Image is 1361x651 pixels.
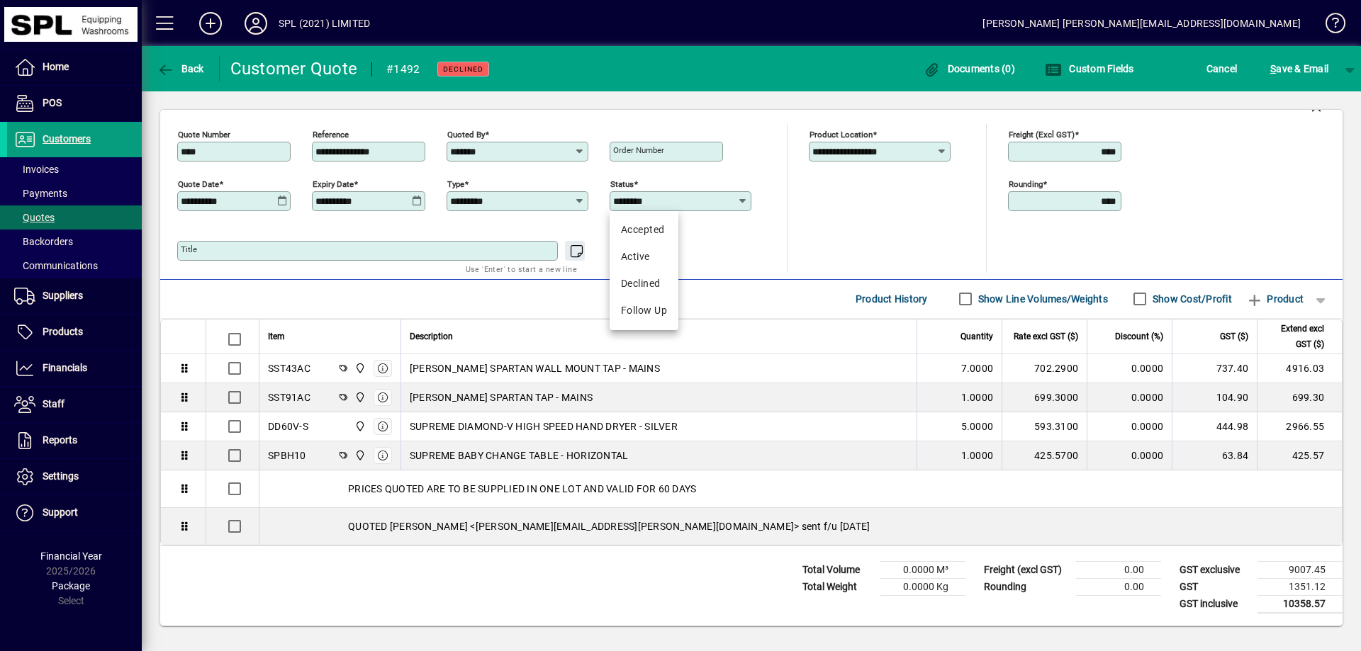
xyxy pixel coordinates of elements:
span: Extend excl GST ($) [1266,321,1324,352]
span: S [1270,63,1276,74]
button: Back [153,56,208,81]
a: Suppliers [7,278,142,314]
app-page-header-button: Back [142,56,220,81]
span: Description [410,329,453,344]
a: Invoices [7,157,142,181]
span: Quantity [960,329,993,344]
span: Home [43,61,69,72]
div: SPBH10 [268,448,306,463]
span: ave & Email [1270,57,1328,80]
button: Documents (0) [919,56,1019,81]
span: Reports [43,434,77,446]
mat-option: Active [610,244,678,271]
a: Communications [7,254,142,278]
span: SPL (2021) Limited [351,419,367,434]
span: SUPREME BABY CHANGE TABLE - HORIZONTAL [410,448,629,463]
mat-label: Product location [810,129,873,139]
mat-label: Order number [613,145,664,155]
button: Product History [850,286,934,312]
span: [PERSON_NAME] SPARTAN TAP - MAINS [410,390,593,404]
div: SPL (2021) LIMITED [279,12,370,35]
a: POS [7,86,142,121]
div: [PERSON_NAME] [PERSON_NAME][EMAIL_ADDRESS][DOMAIN_NAME] [982,12,1301,35]
div: 699.3000 [1011,390,1078,404]
span: Backorders [14,236,73,247]
div: SST91AC [268,390,310,404]
span: SPL (2021) Limited [351,448,367,463]
td: GST inclusive [1172,595,1258,613]
mat-hint: Use 'Enter' to start a new line [466,261,577,277]
td: Total Volume [795,561,880,578]
span: SPL (2021) Limited [351,390,367,405]
td: 0.0000 Kg [880,578,965,595]
label: Show Line Volumes/Weights [975,292,1108,306]
div: Active [621,249,667,264]
td: 699.30 [1257,383,1342,412]
mat-option: Accepted [610,217,678,244]
td: 737.40 [1172,354,1257,383]
span: Item [268,329,285,344]
div: Follow Up [621,303,667,318]
td: 4916.03 [1257,354,1342,383]
span: 1.0000 [961,448,994,463]
span: Back [157,63,204,74]
a: Settings [7,459,142,494]
button: Custom Fields [1041,56,1138,81]
span: Package [52,580,90,591]
button: Product [1239,286,1311,312]
span: Cancel [1206,57,1238,80]
td: 2966.55 [1257,412,1342,441]
span: Products [43,326,83,337]
mat-option: Declined [610,271,678,298]
span: Documents (0) [923,63,1015,74]
mat-label: Expiry date [313,179,354,188]
span: SPL (2021) Limited [351,361,367,376]
td: Rounding [977,578,1076,595]
td: 0.0000 M³ [880,561,965,578]
td: 444.98 [1172,412,1257,441]
div: PRICES QUOTED ARE TO BE SUPPLIED IN ONE LOT AND VALID FOR 60 DAYS [259,470,1342,507]
span: Staff [43,398,65,409]
a: Products [7,315,142,350]
span: Rate excl GST ($) [1014,329,1078,344]
a: Backorders [7,230,142,254]
a: Reports [7,423,142,458]
span: Payments [14,188,67,199]
span: POS [43,97,62,108]
td: 0.0000 [1087,441,1172,470]
div: QUOTED [PERSON_NAME] <[PERSON_NAME][EMAIL_ADDRESS][PERSON_NAME][DOMAIN_NAME]> sent f/u [DATE] [259,508,1342,545]
a: Support [7,495,142,531]
td: Total Weight [795,578,880,595]
label: Show Cost/Profit [1150,292,1232,306]
td: 104.90 [1172,383,1257,412]
mat-label: Status [610,179,634,188]
div: Accepted [621,222,667,237]
div: SST43AC [268,361,310,375]
span: Support [43,506,78,518]
span: Invoices [14,164,59,175]
span: SUPREME DIAMOND-V HIGH SPEED HAND DRYER - SILVER [410,419,678,434]
span: Quotes [14,212,55,223]
mat-label: Type [447,179,464,188]
td: 0.00 [1076,561,1161,578]
mat-label: Rounding [1009,179,1043,188]
td: 0.0000 [1087,383,1172,412]
div: 425.5700 [1011,448,1078,463]
span: [PERSON_NAME] SPARTAN WALL MOUNT TAP - MAINS [410,361,660,375]
a: Payments [7,181,142,205]
td: 63.84 [1172,441,1257,470]
td: 9007.45 [1258,561,1343,578]
a: Home [7,50,142,85]
div: Customer Quote [230,57,358,80]
span: 5.0000 [961,419,994,434]
mat-label: Freight (excl GST) [1009,129,1075,139]
td: GST [1172,578,1258,595]
a: Knowledge Base [1315,3,1343,49]
span: Financial Year [40,550,102,562]
span: Custom Fields [1045,63,1134,74]
span: DECLINED [443,64,483,74]
span: GST ($) [1220,329,1248,344]
span: Settings [43,470,79,482]
td: 0.0000 [1087,354,1172,383]
a: Quotes [7,205,142,230]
